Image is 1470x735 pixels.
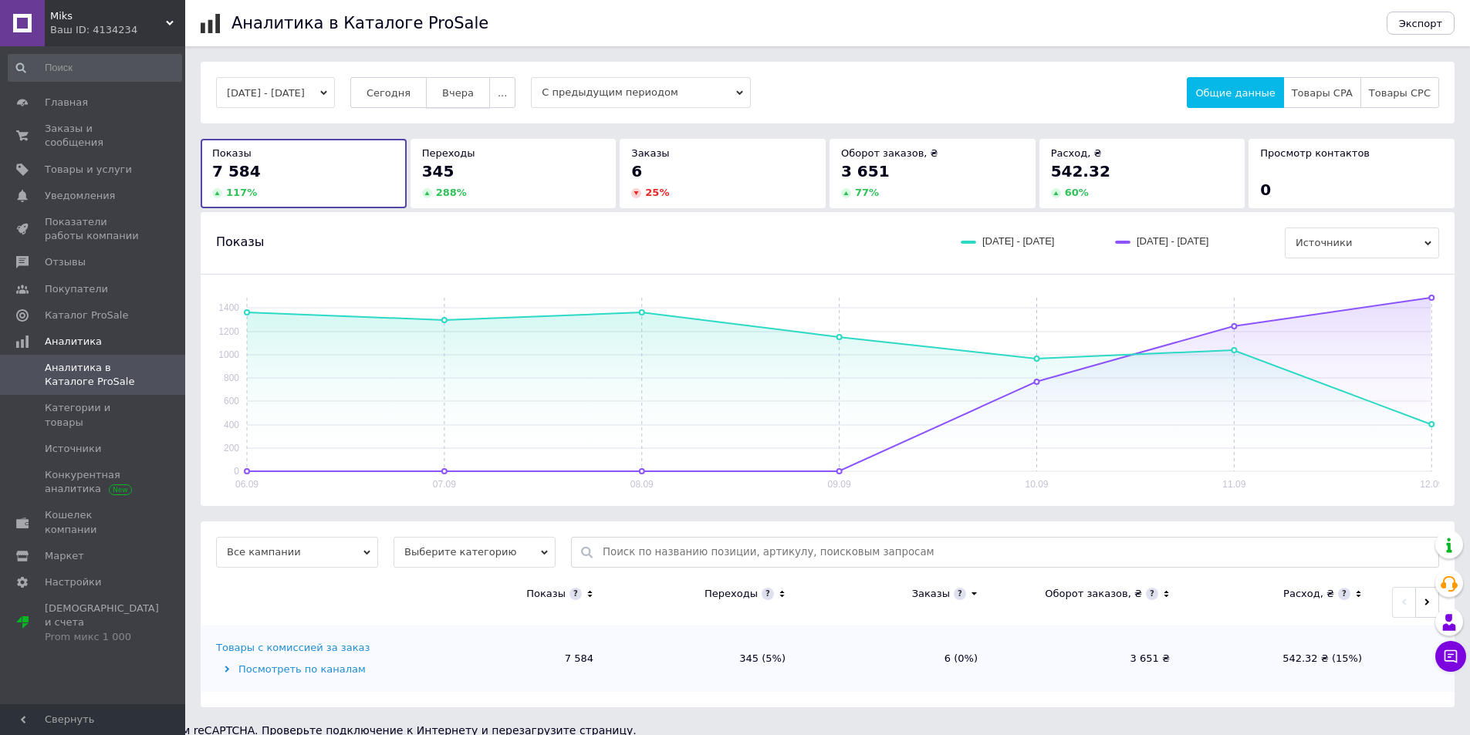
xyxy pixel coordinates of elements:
span: Маркет [45,549,84,563]
span: Оборот заказов, ₴ [841,147,938,159]
span: Источники [45,442,101,456]
span: 542.32 [1051,162,1110,180]
button: Чат с покупателем [1435,641,1466,672]
span: ... [498,87,507,99]
span: Кошелек компании [45,508,143,536]
span: [DEMOGRAPHIC_DATA] и счета [45,602,159,644]
div: Ваш ID: 4134234 [50,23,185,37]
span: 77 % [855,187,879,198]
text: 800 [224,373,239,383]
span: Товары CPC [1369,87,1431,99]
span: Товары и услуги [45,163,132,177]
text: 10.09 [1025,479,1048,490]
div: Расход, ₴ [1283,587,1334,601]
span: Показатели работы компании [45,215,143,243]
button: [DATE] - [DATE] [216,77,335,108]
span: Главная [45,96,88,110]
button: Экспорт [1387,12,1455,35]
span: Уведомления [45,189,115,203]
td: 7 584 [417,625,609,692]
span: Заказы [631,147,669,159]
span: Вчера [442,87,474,99]
span: 25 % [645,187,669,198]
div: Посмотреть по каналам [216,663,413,676]
span: Просмотр контактов [1260,147,1370,159]
text: 06.09 [235,479,259,490]
button: Товары CPA [1283,77,1361,108]
text: 200 [224,443,239,453]
span: 7 584 [212,162,261,180]
span: Все кампании [216,537,378,568]
span: Miks [50,9,166,23]
h1: Аналитика в Каталоге ProSale [231,14,488,32]
div: Переходы [705,587,758,601]
span: Источники [1285,228,1439,258]
span: Заказы и сообщения [45,122,143,150]
span: Показы [216,234,264,251]
span: Отзывы [45,255,86,269]
span: Аналитика [45,335,102,349]
span: Настройки [45,575,101,589]
text: 0 [234,466,239,477]
button: ... [489,77,515,108]
span: 3 651 [841,162,890,180]
span: Товары CPA [1292,87,1353,99]
input: Поиск по названию позиции, артикулу, поисковым запросам [603,538,1431,567]
div: Товары с комиссией за заказ [216,641,370,655]
text: 1000 [218,349,239,360]
span: Переходы [422,147,475,159]
button: Общие данные [1187,77,1283,108]
div: Заказы [912,587,950,601]
div: Prom микс 1 000 [45,630,159,644]
text: 400 [224,420,239,430]
span: Общие данные [1195,87,1275,99]
text: 07.09 [433,479,456,490]
span: Каталог ProSale [45,308,128,322]
span: Конкурентная аналитика [45,468,143,496]
text: 09.09 [828,479,851,490]
span: 117 % [226,187,257,198]
span: 6 [631,162,642,180]
span: 288 % [436,187,467,198]
text: 1200 [218,326,239,337]
span: Покупатели [45,282,108,296]
span: С предыдущим периодом [531,77,751,108]
span: 60 % [1065,187,1089,198]
text: 08.09 [630,479,654,490]
td: 3 651 ₴ [993,625,1185,692]
text: 1400 [218,302,239,313]
span: Экспорт [1399,18,1442,29]
text: 600 [224,396,239,406]
button: Вчера [426,77,490,108]
span: Расход, ₴ [1051,147,1102,159]
button: Товары CPC [1360,77,1439,108]
input: Поиск [8,54,182,82]
td: 542.32 ₴ (15%) [1185,625,1377,692]
span: Категории и товары [45,401,143,429]
span: 345 [422,162,455,180]
span: Показы [212,147,252,159]
span: Сегодня [367,87,411,99]
td: 345 (5%) [609,625,801,692]
button: Сегодня [350,77,427,108]
text: 12.09 [1420,479,1443,490]
div: Оборот заказов, ₴ [1045,587,1142,601]
text: 11.09 [1222,479,1245,490]
td: 6 (0%) [801,625,993,692]
div: Показы [526,587,566,601]
span: 0 [1260,180,1271,199]
span: Аналитика в Каталоге ProSale [45,361,143,389]
span: Выберите категорию [394,537,556,568]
